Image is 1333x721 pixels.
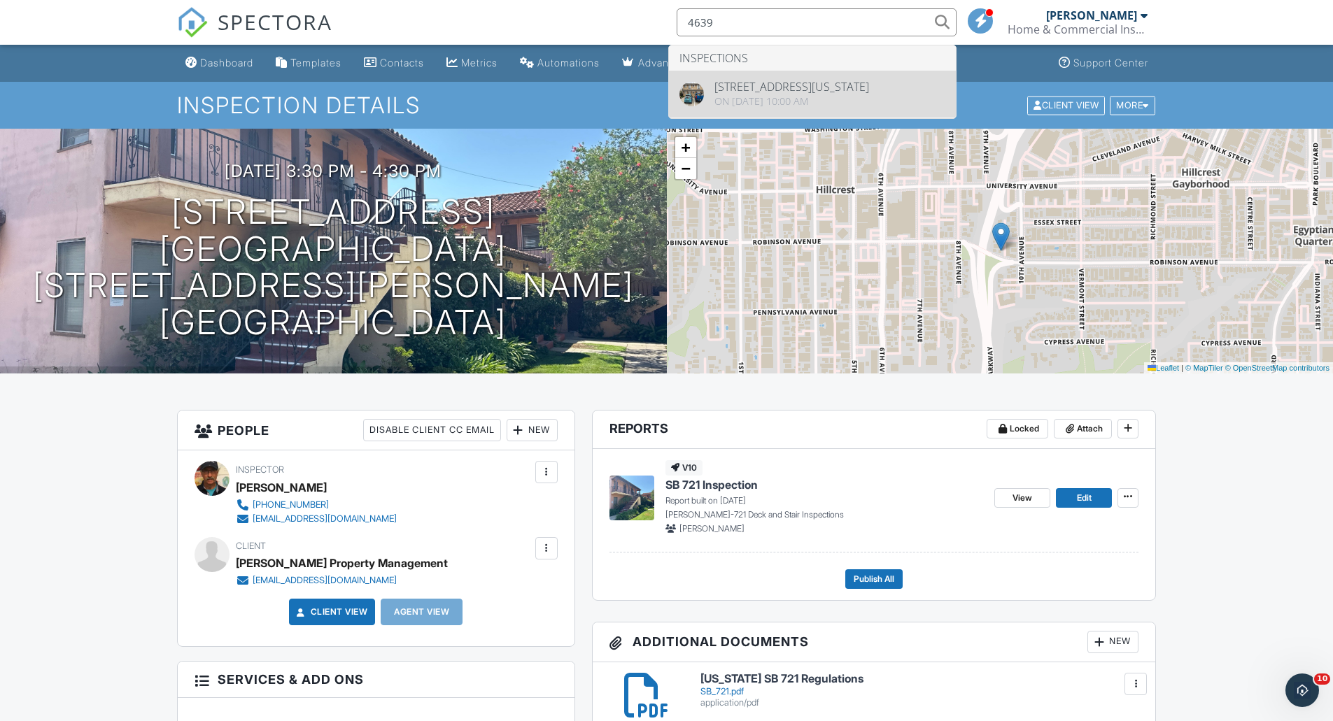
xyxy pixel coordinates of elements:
span: Client [236,541,266,551]
a: [STREET_ADDRESS][US_STATE] On [DATE] 10:00 am [669,71,956,117]
div: [PERSON_NAME] [1046,8,1137,22]
div: Home & Commercial Inspections By Nelson Engineering LLC [1008,22,1148,36]
li: Inspections [669,45,956,71]
div: SB_721.pdf [700,686,1139,697]
img: 8534569%2Fcover_photos%2FMqMA0AnPxpKfntqTK66t%2Foriginal.8534569-1744994927766 [679,82,704,106]
div: [PERSON_NAME] Property Management [236,552,448,573]
a: Metrics [441,50,503,76]
a: Automations (Basic) [514,50,605,76]
div: [PHONE_NUMBER] [253,499,329,511]
a: SPECTORA [177,19,332,48]
a: Zoom in [675,137,696,158]
a: [EMAIL_ADDRESS][DOMAIN_NAME] [236,512,397,526]
span: + [681,138,690,156]
div: [EMAIL_ADDRESS][DOMAIN_NAME] [253,575,397,586]
img: Marker [992,222,1010,251]
span: Inspector [236,464,284,475]
div: Support Center [1073,57,1148,69]
a: [EMAIL_ADDRESS][DOMAIN_NAME] [236,573,437,587]
div: application/pdf [700,697,1139,708]
img: The Best Home Inspection Software - Spectora [177,7,208,38]
div: Automations [537,57,600,69]
span: SPECTORA [218,7,332,36]
a: © OpenStreetMap contributors [1225,364,1330,372]
h1: Inspection Details [177,93,1157,117]
div: Metrics [461,57,498,69]
div: Disable Client CC Email [363,419,501,441]
div: [STREET_ADDRESS][US_STATE] [714,81,869,92]
h6: [US_STATE] SB 721 Regulations [700,673,1139,685]
h1: [STREET_ADDRESS][GEOGRAPHIC_DATA][STREET_ADDRESS][PERSON_NAME] [GEOGRAPHIC_DATA] [22,194,644,341]
div: [PERSON_NAME] [236,477,327,498]
h3: Services & Add ons [178,662,574,698]
a: Support Center [1053,50,1154,76]
a: Dashboard [180,50,259,76]
div: On [DATE] 10:00 am [714,96,869,107]
a: [US_STATE] SB 721 Regulations SB_721.pdf application/pdf [700,673,1139,708]
div: Contacts [380,57,424,69]
a: Zoom out [675,158,696,179]
div: Dashboard [200,57,253,69]
div: [EMAIL_ADDRESS][DOMAIN_NAME] [253,513,397,524]
a: Contacts [358,50,430,76]
h3: People [178,411,574,450]
a: Templates [270,50,347,76]
div: New [1087,631,1138,653]
div: More [1110,96,1155,115]
div: Templates [290,57,341,69]
a: Advanced [616,50,693,76]
span: | [1181,364,1183,372]
input: Search everything... [677,8,957,36]
span: 10 [1314,673,1330,685]
h3: [DATE] 3:30 pm - 4:30 pm [225,162,442,180]
a: Client View [294,605,368,619]
a: Client View [1026,99,1108,110]
div: Client View [1027,96,1105,115]
iframe: Intercom live chat [1285,673,1319,707]
div: New [507,419,558,441]
h3: Additional Documents [593,622,1156,662]
a: © MapTiler [1185,364,1223,372]
div: Advanced [638,57,687,69]
span: − [681,159,690,177]
a: [PHONE_NUMBER] [236,498,397,512]
a: Leaflet [1148,364,1179,372]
